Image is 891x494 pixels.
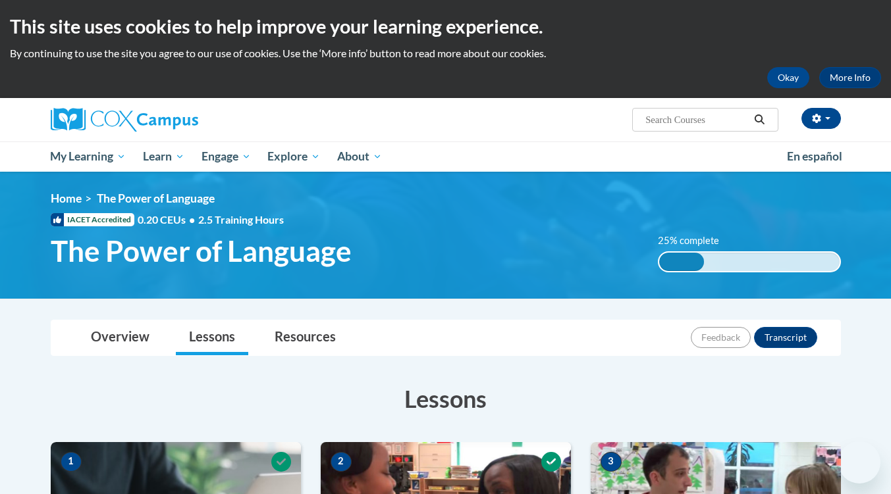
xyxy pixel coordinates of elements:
[801,108,841,129] button: Account Settings
[691,327,751,348] button: Feedback
[31,141,861,172] div: Main menu
[644,112,749,128] input: Search Courses
[134,141,193,172] a: Learn
[259,141,329,172] a: Explore
[51,382,841,415] h3: Lessons
[767,67,809,88] button: Okay
[143,149,184,164] span: Learn
[51,108,301,132] a: Cox Campus
[97,191,215,205] span: The Power of Language
[78,320,163,355] a: Overview
[193,141,259,172] a: Engage
[50,149,126,164] span: My Learning
[261,320,349,355] a: Resources
[331,452,352,472] span: 2
[202,149,251,164] span: Engage
[658,234,734,248] label: 25% complete
[659,253,704,271] div: 25% complete
[10,46,881,61] p: By continuing to use the site you agree to our use of cookies. Use the ‘More info’ button to read...
[42,141,135,172] a: My Learning
[138,212,198,227] span: 0.20 CEUs
[198,213,284,226] span: 2.5 Training Hours
[819,67,881,88] a: More Info
[51,213,134,226] span: IACET Accredited
[601,452,622,472] span: 3
[189,213,195,226] span: •
[754,327,817,348] button: Transcript
[749,112,769,128] button: Search
[838,441,880,483] iframe: Button to launch messaging window
[267,149,320,164] span: Explore
[10,13,881,39] h2: This site uses cookies to help improve your learning experience.
[51,191,82,205] a: Home
[61,452,82,472] span: 1
[787,149,842,163] span: En español
[329,141,391,172] a: About
[51,234,352,268] span: The Power of Language
[176,320,248,355] a: Lessons
[51,108,198,132] img: Cox Campus
[337,149,382,164] span: About
[778,143,851,170] a: En español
